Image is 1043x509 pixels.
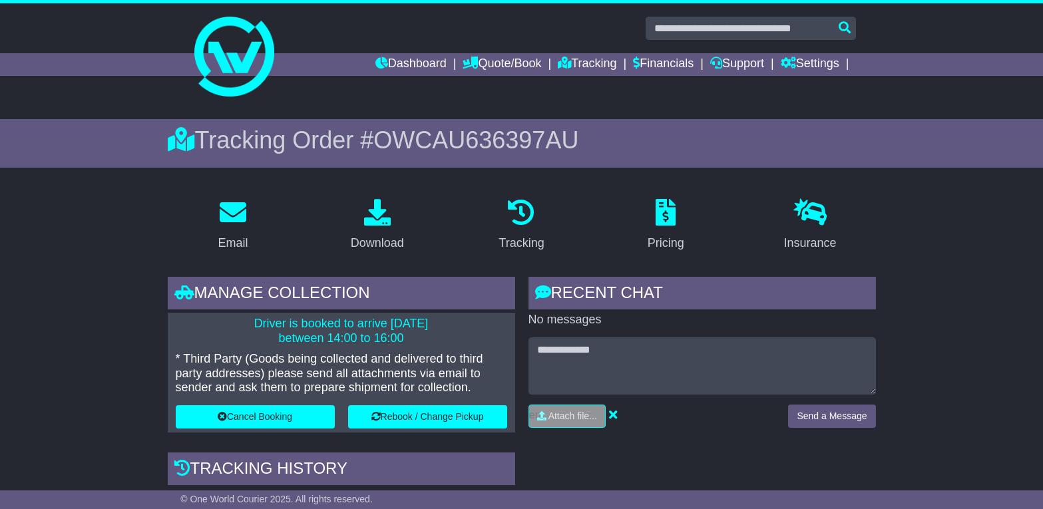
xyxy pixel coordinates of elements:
div: Pricing [648,234,684,252]
button: Cancel Booking [176,405,335,428]
a: Support [710,53,764,76]
button: Send a Message [788,405,875,428]
div: Manage collection [168,277,515,313]
div: Tracking Order # [168,126,876,154]
a: Insurance [775,194,845,257]
p: No messages [528,313,876,327]
div: Email [218,234,248,252]
a: Dashboard [375,53,447,76]
div: Insurance [784,234,837,252]
a: Settings [781,53,839,76]
p: Driver is booked to arrive [DATE] between 14:00 to 16:00 [176,317,507,345]
a: Download [342,194,413,257]
button: Rebook / Change Pickup [348,405,507,428]
a: Email [209,194,256,257]
a: Quote/Book [463,53,541,76]
span: OWCAU636397AU [373,126,578,154]
p: * Third Party (Goods being collected and delivered to third party addresses) please send all atta... [176,352,507,395]
a: Tracking [490,194,552,257]
a: Tracking [558,53,616,76]
div: Download [351,234,404,252]
span: © One World Courier 2025. All rights reserved. [180,494,373,504]
a: Pricing [639,194,693,257]
div: Tracking [499,234,544,252]
div: RECENT CHAT [528,277,876,313]
div: Tracking history [168,452,515,488]
a: Financials [633,53,694,76]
